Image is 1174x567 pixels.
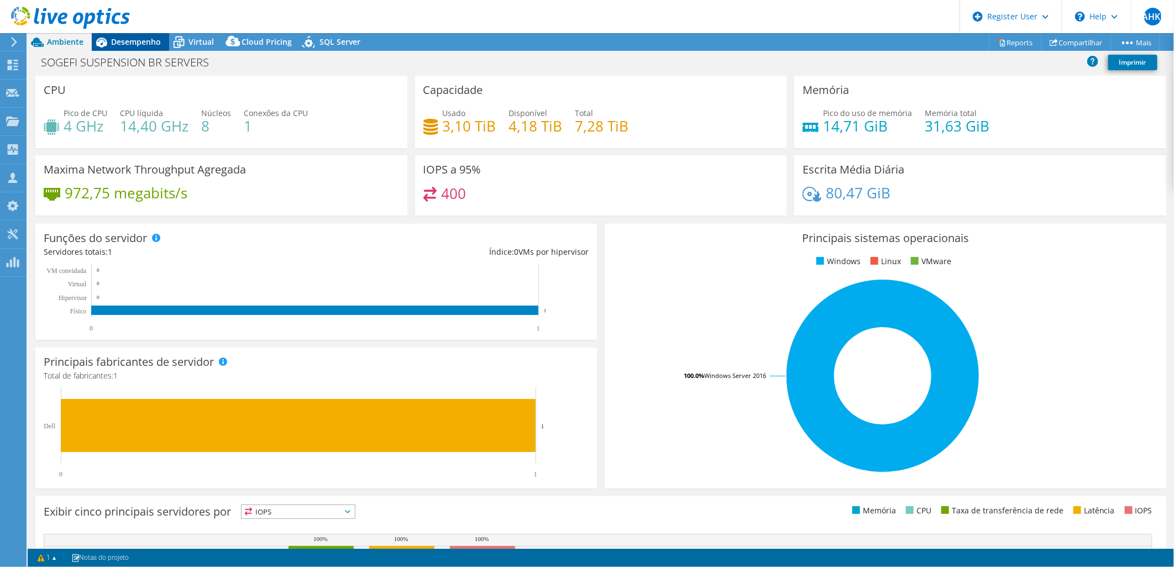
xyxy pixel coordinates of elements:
[244,108,308,118] span: Conexões da CPU
[850,505,896,517] li: Memória
[1108,55,1157,70] a: Imprimir
[65,187,187,199] h4: 972,75 megabits/s
[1111,34,1160,51] a: Mais
[509,108,548,118] span: Disponível
[544,308,547,313] text: 1
[534,470,537,478] text: 1
[575,120,629,132] h4: 7,28 TiB
[514,246,518,257] span: 0
[826,187,890,199] h4: 80,47 GiB
[44,422,55,430] text: Dell
[575,108,594,118] span: Total
[613,232,1158,244] h3: Principais sistemas operacionais
[97,295,99,300] text: 0
[30,551,64,565] a: 1
[423,164,481,176] h3: IOPS a 95%
[316,246,589,258] div: Índice: VMs por hipervisor
[394,535,408,542] text: 100%
[823,108,912,118] span: Pico do uso de memória
[68,280,87,288] text: Virtual
[44,164,246,176] h3: Maxima Network Throughput Agregada
[814,255,861,267] li: Windows
[509,120,563,132] h4: 4,18 TiB
[908,255,951,267] li: VMware
[44,232,147,244] h3: Funções do servidor
[803,84,849,96] h3: Memória
[108,246,112,257] span: 1
[46,267,86,275] text: VM convidada
[90,324,93,332] text: 0
[120,120,188,132] h4: 14,40 GHz
[989,34,1042,51] a: Reports
[113,370,118,381] span: 1
[475,535,489,542] text: 100%
[704,371,766,380] tspan: Windows Server 2016
[64,108,107,118] span: Pico de CPU
[939,505,1063,517] li: Taxa de transferência de rede
[537,324,540,332] text: 1
[44,370,589,382] h4: Total de fabricantes:
[1144,8,1162,25] span: AHKJ
[684,371,704,380] tspan: 100.0%
[903,505,931,517] li: CPU
[441,187,466,200] h4: 400
[188,36,214,47] span: Virtual
[70,307,86,315] tspan: Físico
[36,56,226,69] h1: SOGEFI SUSPENSION BR SERVERS
[1041,34,1112,51] a: Compartilhar
[59,470,62,478] text: 0
[97,281,99,286] text: 0
[868,255,901,267] li: Linux
[803,164,904,176] h3: Escrita Média Diária
[925,108,977,118] span: Memória total
[319,36,360,47] span: SQL Server
[242,505,355,518] span: IOPS
[201,120,231,132] h4: 8
[541,423,544,429] text: 1
[120,108,163,118] span: CPU líquida
[59,294,87,302] text: Hipervisor
[201,108,231,118] span: Núcleos
[64,551,137,565] a: Notas do projeto
[1071,505,1115,517] li: Latência
[313,535,328,542] text: 100%
[244,120,308,132] h4: 1
[111,36,161,47] span: Desempenho
[1075,12,1085,22] svg: \n
[44,246,316,258] div: Servidores totais:
[64,120,107,132] h4: 4 GHz
[443,108,466,118] span: Usado
[44,356,214,368] h3: Principais fabricantes de servidor
[44,84,66,96] h3: CPU
[1122,505,1152,517] li: IOPS
[242,36,292,47] span: Cloud Pricing
[97,267,99,273] text: 0
[443,120,496,132] h4: 3,10 TiB
[47,36,83,47] span: Ambiente
[925,120,989,132] h4: 31,63 GiB
[423,84,483,96] h3: Capacidade
[823,120,912,132] h4: 14,71 GiB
